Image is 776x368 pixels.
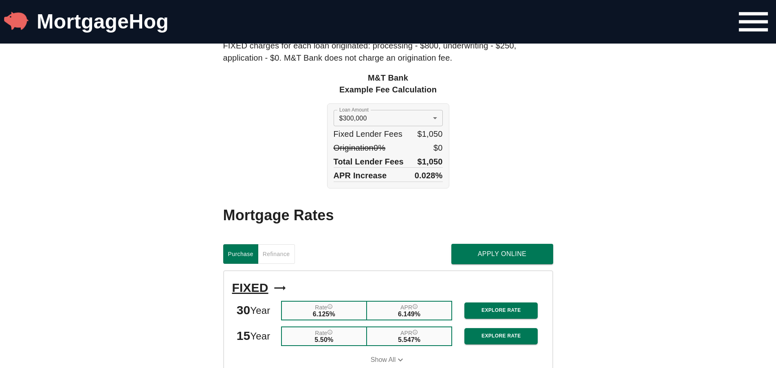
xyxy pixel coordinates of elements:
[313,311,335,318] span: 6.125%
[460,248,544,260] span: Apply Online
[223,205,553,226] h2: Mortgage Rates
[315,304,333,310] label: Rate
[334,156,404,168] span: Total Lender Fees
[415,170,443,182] span: 0.028%
[398,337,420,343] span: 5.547%
[334,142,386,154] span: Origination 0 %
[471,332,531,340] span: Explore Rate
[400,329,418,336] label: APR
[417,156,442,168] span: $1,050
[327,304,333,309] svg: Interest Rate "rate", reflects the cost of borrowing. If the interest rate is 3% and your loan is...
[37,10,169,33] a: MortgageHog
[327,329,333,335] svg: Interest Rate "rate", reflects the cost of borrowing. If the interest rate is 3% and your loan is...
[398,311,420,318] span: 6.149%
[223,244,258,264] button: Purchase
[314,337,333,343] span: 5.50%
[258,244,295,264] button: Refinance
[339,84,437,96] span: Example Fee Calculation
[464,328,538,344] button: Explore Rate
[417,128,442,140] span: $1,050
[263,249,290,259] span: Refinance
[471,306,531,315] span: Explore Rate
[368,72,408,84] span: M&T Bank
[250,304,270,318] span: Year
[237,327,251,345] span: 15
[412,329,418,335] svg: Annual Percentage Rate - The interest rate on the loan if lender fees were averaged into each mon...
[400,304,418,310] label: APR
[228,249,253,259] span: Purchase
[464,302,538,319] button: Explore Rate
[334,110,443,126] div: $300,000
[4,9,29,33] img: MortgageHog Logo
[433,142,443,154] span: $0
[412,304,418,309] svg: Annual Percentage Rate - The interest rate on the loan if lender fees were averaged into each mon...
[315,329,333,336] label: Rate
[451,244,553,264] button: Apply Online
[250,329,270,343] span: Year
[334,170,387,182] span: APR Increase
[237,302,251,319] span: 30
[334,128,402,140] span: Fixed Lender Fees
[232,279,268,297] span: FIXED
[371,356,396,364] span: Show All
